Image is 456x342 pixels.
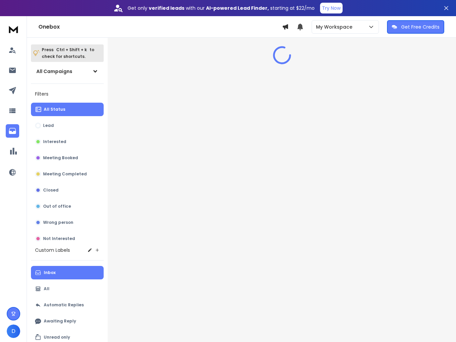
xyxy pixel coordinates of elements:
[316,24,355,30] p: My Workspace
[43,171,87,177] p: Meeting Completed
[43,155,78,161] p: Meeting Booked
[42,46,94,60] p: Press to check for shortcuts.
[31,183,104,197] button: Closed
[44,270,56,275] p: Inbox
[31,282,104,296] button: All
[43,187,59,193] p: Closed
[31,65,104,78] button: All Campaigns
[31,314,104,328] button: Awaiting Reply
[31,167,104,181] button: Meeting Completed
[128,5,315,11] p: Get only with our starting at $22/mo
[55,46,88,54] span: Ctrl + Shift + k
[31,103,104,116] button: All Status
[31,298,104,312] button: Automatic Replies
[149,5,184,11] strong: verified leads
[44,286,49,292] p: All
[43,220,73,225] p: Wrong person
[44,318,76,324] p: Awaiting Reply
[401,24,440,30] p: Get Free Credits
[44,335,70,340] p: Unread only
[7,324,20,338] button: D
[206,5,269,11] strong: AI-powered Lead Finder,
[31,232,104,245] button: Not Interested
[31,266,104,279] button: Inbox
[322,5,341,11] p: Try Now
[31,216,104,229] button: Wrong person
[320,3,343,13] button: Try Now
[43,204,71,209] p: Out of office
[31,89,104,99] h3: Filters
[31,200,104,213] button: Out of office
[7,23,20,35] img: logo
[31,151,104,165] button: Meeting Booked
[31,119,104,132] button: Lead
[44,107,65,112] p: All Status
[44,302,84,308] p: Automatic Replies
[387,20,444,34] button: Get Free Credits
[43,236,75,241] p: Not Interested
[43,139,66,144] p: Interested
[43,123,54,128] p: Lead
[36,68,72,75] h1: All Campaigns
[31,135,104,148] button: Interested
[38,23,282,31] h1: Onebox
[35,247,70,253] h3: Custom Labels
